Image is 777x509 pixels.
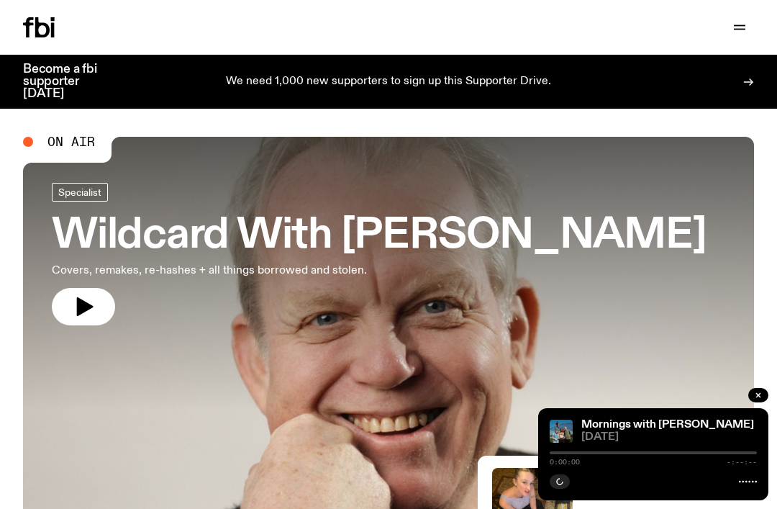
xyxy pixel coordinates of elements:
[47,135,95,148] span: On Air
[550,459,580,466] span: 0:00:00
[52,216,706,256] h3: Wildcard With [PERSON_NAME]
[226,76,551,89] p: We need 1,000 new supporters to sign up this Supporter Drive.
[58,186,101,197] span: Specialist
[52,183,706,325] a: Wildcard With [PERSON_NAME]Covers, remakes, re-hashes + all things borrowed and stolen.
[52,262,420,279] p: Covers, remakes, re-hashes + all things borrowed and stolen.
[581,432,757,443] span: [DATE]
[23,63,115,100] h3: Become a fbi supporter [DATE]
[727,459,757,466] span: -:--:--
[52,183,108,202] a: Specialist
